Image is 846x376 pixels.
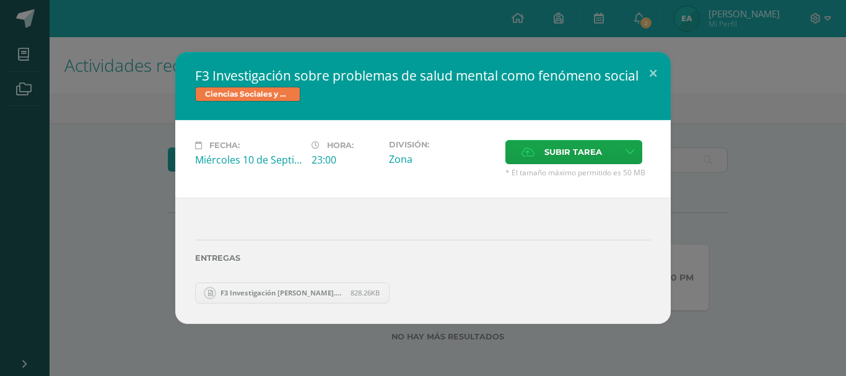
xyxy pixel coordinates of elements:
button: Close (Esc) [635,52,671,94]
label: División: [389,140,495,149]
span: 828.26KB [351,288,380,297]
h2: F3 Investigación sobre problemas de salud mental como fenómeno social [195,67,651,84]
span: Subir tarea [544,141,602,164]
span: Ciencias Sociales y Formación Ciudadana [195,87,300,102]
a: F3 Investigación emely argueta.docx [195,282,390,304]
span: Hora: [327,141,354,150]
div: Zona [389,152,495,166]
span: * El tamaño máximo permitido es 50 MB [505,167,651,178]
span: Fecha: [209,141,240,150]
div: 23:00 [312,153,379,167]
span: F3 Investigación [PERSON_NAME].docx [214,288,351,297]
label: Entregas [195,253,651,263]
div: Miércoles 10 de Septiembre [195,153,302,167]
